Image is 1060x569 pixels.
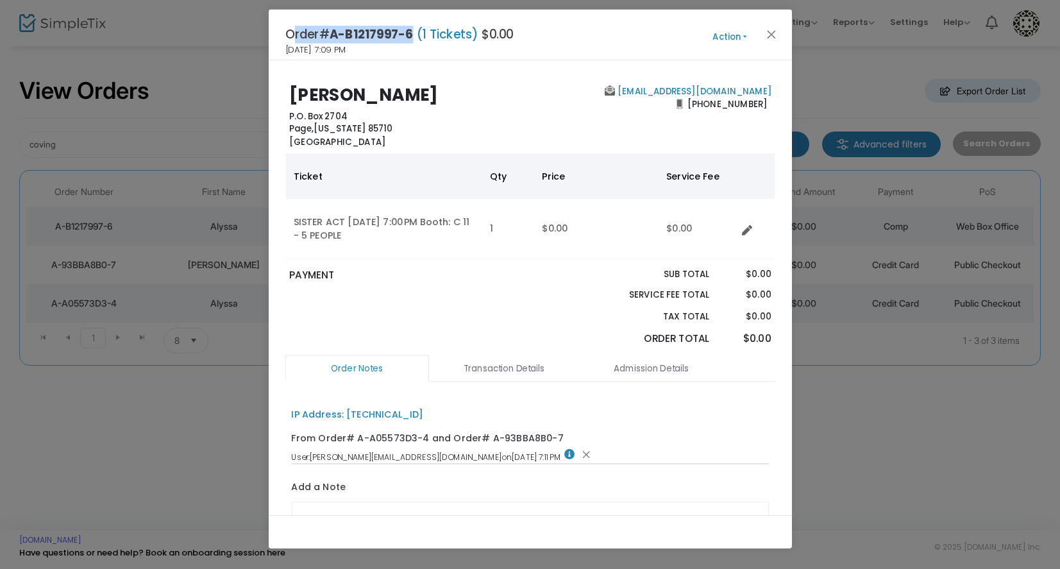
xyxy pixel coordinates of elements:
[598,289,709,301] p: Service Fee Total
[690,30,768,44] button: Action
[598,268,709,280] p: Sub total
[291,449,769,463] div: [PERSON_NAME][EMAIL_ADDRESS][DOMAIN_NAME] [DATE] 7:11 PM
[285,43,346,56] span: [DATE] 7:09 PM
[658,199,736,259] td: $0.00
[289,123,314,135] span: Page,
[579,355,723,382] a: Admission Details
[289,268,524,282] p: PAYMENT
[289,83,439,107] b: [PERSON_NAME]
[598,332,709,346] p: Order Total
[534,199,659,259] td: $0.00
[762,26,780,43] button: Close
[722,289,771,301] p: $0.00
[291,480,346,498] label: Add a Note
[534,153,659,199] th: Price
[289,110,392,148] b: P.O. Box 2704 [US_STATE] 85710 [GEOGRAPHIC_DATA]
[658,153,736,199] th: Service Fee
[291,407,423,421] div: IP Address: [TECHNICAL_ID]
[598,310,709,323] p: Tax Total
[285,153,775,259] div: Data table
[291,452,310,463] span: User:
[615,85,771,98] a: [EMAIL_ADDRESS][DOMAIN_NAME]
[285,26,513,44] h4: Order# $0.00
[285,355,428,382] a: Order Notes
[482,153,534,199] th: Qty
[291,431,563,445] div: From Order# A-A05573D3-4 and Order# A-93BBA8B0-7
[329,26,413,43] span: A-B1217997-6
[722,332,771,346] p: $0.00
[722,268,771,280] p: $0.00
[482,199,534,259] td: 1
[501,452,511,463] span: on
[722,310,771,323] p: $0.00
[683,94,771,115] span: [PHONE_NUMBER]
[413,26,481,43] span: (1 Tickets)
[432,355,576,382] a: Transaction Details
[285,153,482,199] th: Ticket
[285,199,482,259] td: SISTER ACT [DATE] 7:00 PM Booth: C 11 - 5 PEOPLE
